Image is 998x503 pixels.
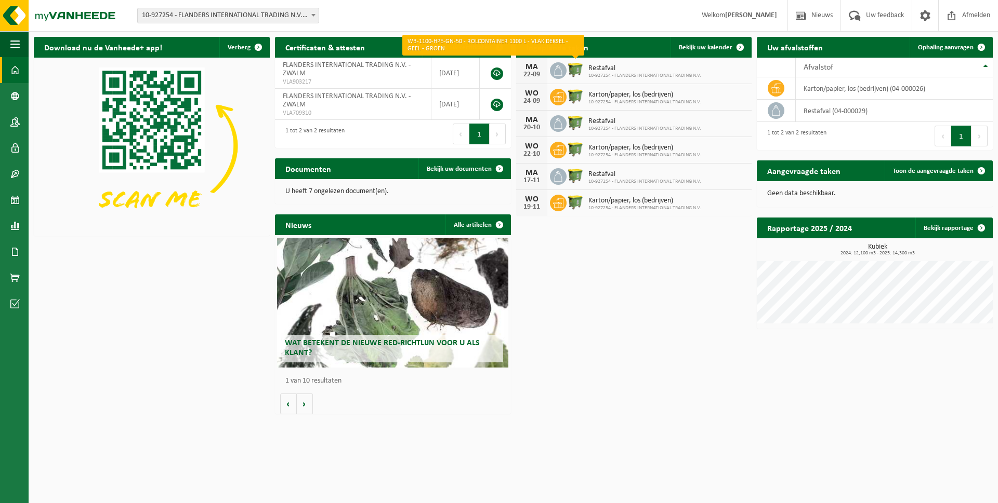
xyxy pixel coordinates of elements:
button: Previous [935,126,951,146]
div: 1 tot 2 van 2 resultaten [280,123,345,145]
img: WB-1100-HPE-GN-50 [567,87,584,105]
button: 1 [469,124,490,144]
a: Toon de aangevraagde taken [885,160,992,181]
span: Verberg [228,44,251,51]
td: karton/papier, los (bedrijven) (04-000026) [796,77,993,100]
a: Bekijk rapportage [915,217,992,238]
span: Karton/papier, los (bedrijven) [588,197,701,205]
h2: Rapportage 2025 / 2024 [757,217,862,238]
span: 10-927254 - FLANDERS INTERNATIONAL TRADING N.V. [588,205,701,211]
span: 10-927254 - FLANDERS INTERNATIONAL TRADING N.V. [588,152,701,158]
span: Wat betekent de nieuwe RED-richtlijn voor u als klant? [285,339,480,357]
div: MA [521,63,542,71]
span: VLA709310 [283,109,424,117]
img: WB-1100-HPE-GN-50 [567,61,584,78]
div: 20-10 [521,124,542,131]
a: Alle artikelen [445,214,510,235]
div: 17-11 [521,177,542,184]
p: Geen data beschikbaar. [767,190,982,197]
span: Karton/papier, los (bedrijven) [588,144,701,152]
p: 1 van 10 resultaten [285,377,506,385]
span: 10-927254 - FLANDERS INTERNATIONAL TRADING N.V. [588,99,701,105]
span: Bekijk uw kalender [679,44,732,51]
span: 10-927254 - FLANDERS INTERNATIONAL TRADING N.V. [588,73,701,79]
span: Restafval [588,117,701,126]
div: 24-09 [521,98,542,105]
h2: Documenten [275,158,342,179]
span: Ophaling aanvragen [918,44,974,51]
img: Download de VHEPlus App [34,58,270,234]
div: MA [521,116,542,124]
span: 2024: 12,100 m3 - 2025: 14,300 m3 [762,251,993,256]
button: Verberg [219,37,269,58]
span: Bekijk uw documenten [427,166,492,172]
span: 10-927254 - FLANDERS INTERNATIONAL TRADING N.V. [588,126,701,132]
span: 10-927254 - FLANDERS INTERNATIONAL TRADING N.V. - ZWALM [138,8,319,23]
td: [DATE] [431,89,480,120]
span: FLANDERS INTERNATIONAL TRADING N.V. - ZWALM [283,92,411,108]
h2: Ingeplande taken [516,37,599,57]
span: Karton/papier, los (bedrijven) [588,91,701,99]
img: WB-1100-HPE-GN-50 [567,114,584,131]
div: 22-10 [521,151,542,158]
div: WO [521,89,542,98]
button: Next [490,124,506,144]
div: WO [521,142,542,151]
a: Bekijk uw certificaten [423,37,510,58]
p: U heeft 7 ongelezen document(en). [285,188,501,195]
h2: Nieuws [275,214,322,235]
div: 22-09 [521,71,542,78]
span: Bekijk uw certificaten [431,44,492,51]
h2: Aangevraagde taken [757,160,851,181]
img: WB-1100-HPE-GN-50 [567,140,584,158]
h3: Kubiek [762,243,993,256]
td: [DATE] [431,58,480,89]
span: 10-927254 - FLANDERS INTERNATIONAL TRADING N.V. [588,179,701,185]
span: Afvalstof [804,63,833,72]
span: Restafval [588,64,701,73]
strong: [PERSON_NAME] [725,11,777,19]
span: VLA903217 [283,78,424,86]
td: restafval (04-000029) [796,100,993,122]
button: Next [971,126,988,146]
span: Restafval [588,170,701,179]
span: Toon de aangevraagde taken [893,168,974,174]
div: MA [521,169,542,177]
img: WB-1100-HPE-GN-50 [567,167,584,184]
div: WO [521,195,542,203]
button: Previous [453,124,469,144]
a: Bekijk uw kalender [671,37,751,58]
div: 19-11 [521,203,542,211]
button: Volgende [297,393,313,414]
button: Vorige [280,393,297,414]
div: 1 tot 2 van 2 resultaten [762,125,826,147]
span: 10-927254 - FLANDERS INTERNATIONAL TRADING N.V. - ZWALM [137,8,319,23]
a: Ophaling aanvragen [910,37,992,58]
button: 1 [951,126,971,146]
img: WB-1100-HPE-GN-50 [567,193,584,211]
a: Wat betekent de nieuwe RED-richtlijn voor u als klant? [277,238,508,368]
a: Bekijk uw documenten [418,158,510,179]
h2: Certificaten & attesten [275,37,375,57]
span: FLANDERS INTERNATIONAL TRADING N.V. - ZWALM [283,61,411,77]
h2: Download nu de Vanheede+ app! [34,37,173,57]
h2: Uw afvalstoffen [757,37,833,57]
